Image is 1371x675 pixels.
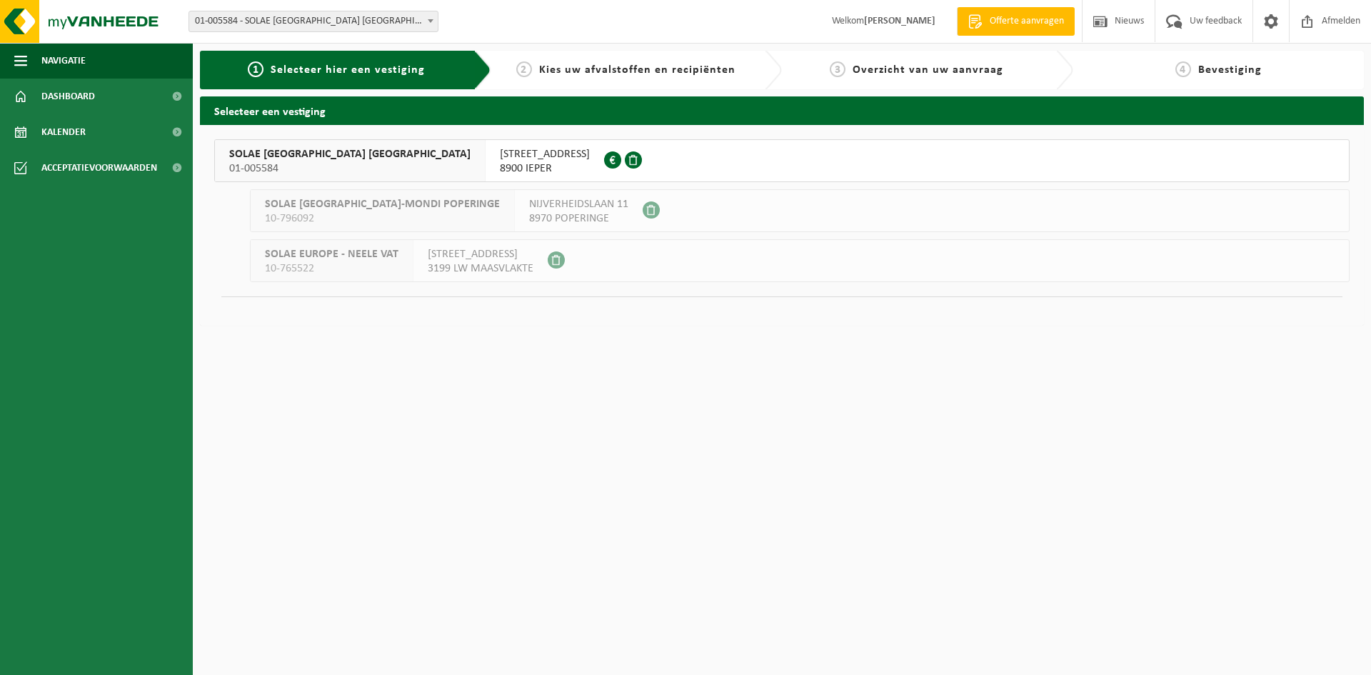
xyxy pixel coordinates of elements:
[229,161,471,176] span: 01-005584
[41,43,86,79] span: Navigatie
[189,11,438,32] span: 01-005584 - SOLAE BELGIUM NV - IEPER
[41,114,86,150] span: Kalender
[957,7,1075,36] a: Offerte aanvragen
[529,197,628,211] span: NIJVERHEIDSLAAN 11
[500,147,590,161] span: [STREET_ADDRESS]
[41,150,157,186] span: Acceptatievoorwaarden
[271,64,425,76] span: Selecteer hier een vestiging
[41,79,95,114] span: Dashboard
[529,211,628,226] span: 8970 POPERINGE
[516,61,532,77] span: 2
[265,211,500,226] span: 10-796092
[265,247,398,261] span: SOLAE EUROPE - NEELE VAT
[1198,64,1262,76] span: Bevestiging
[229,147,471,161] span: SOLAE [GEOGRAPHIC_DATA] [GEOGRAPHIC_DATA]
[214,139,1350,182] button: SOLAE [GEOGRAPHIC_DATA] [GEOGRAPHIC_DATA] 01-005584 [STREET_ADDRESS]8900 IEPER
[200,96,1364,124] h2: Selecteer een vestiging
[428,247,533,261] span: [STREET_ADDRESS]
[189,11,438,31] span: 01-005584 - SOLAE BELGIUM NV - IEPER
[500,161,590,176] span: 8900 IEPER
[539,64,735,76] span: Kies uw afvalstoffen en recipiënten
[864,16,935,26] strong: [PERSON_NAME]
[1175,61,1191,77] span: 4
[265,261,398,276] span: 10-765522
[986,14,1068,29] span: Offerte aanvragen
[265,197,500,211] span: SOLAE [GEOGRAPHIC_DATA]-MONDI POPERINGE
[428,261,533,276] span: 3199 LW MAASVLAKTE
[830,61,845,77] span: 3
[853,64,1003,76] span: Overzicht van uw aanvraag
[248,61,263,77] span: 1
